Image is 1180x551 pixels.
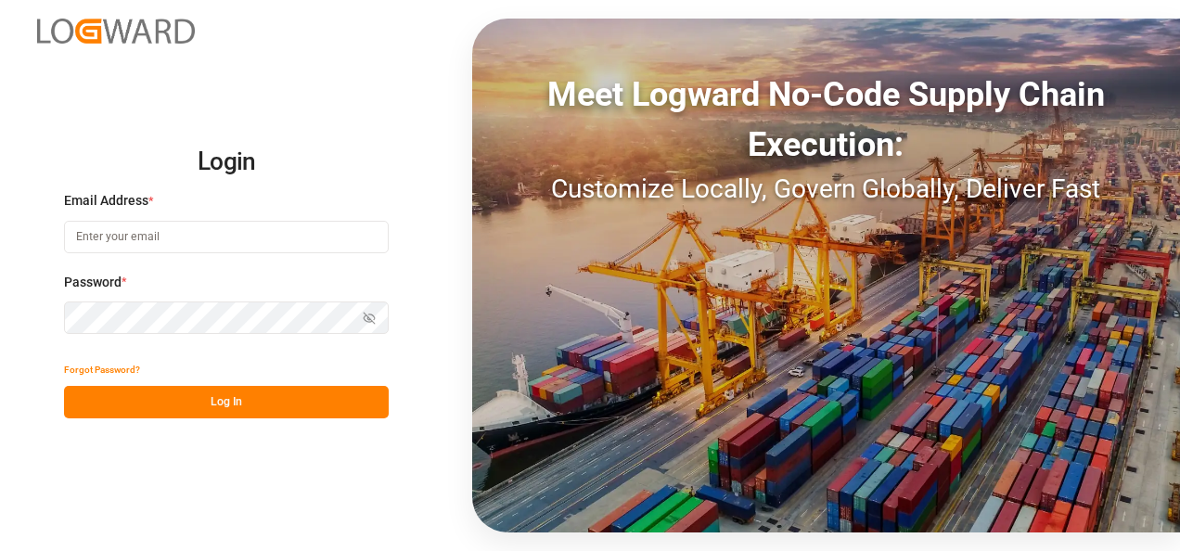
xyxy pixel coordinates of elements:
h2: Login [64,133,389,192]
button: Forgot Password? [64,353,140,386]
span: Password [64,273,122,292]
div: Customize Locally, Govern Globally, Deliver Fast [472,170,1180,209]
div: Meet Logward No-Code Supply Chain Execution: [472,70,1180,170]
span: Email Address [64,191,148,211]
input: Enter your email [64,221,389,253]
button: Log In [64,386,389,418]
img: Logward_new_orange.png [37,19,195,44]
